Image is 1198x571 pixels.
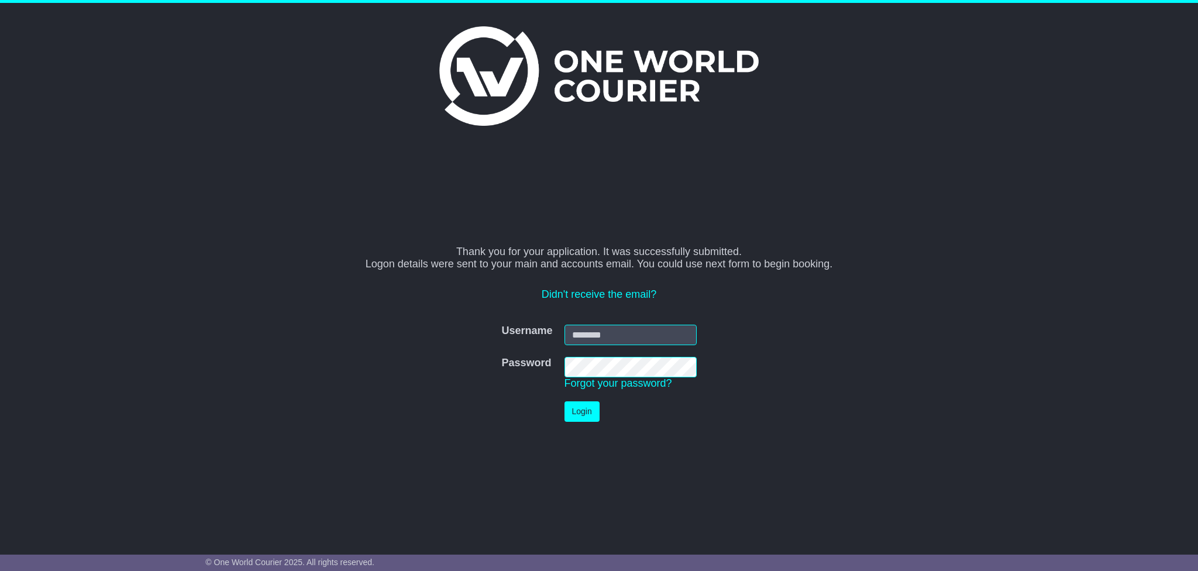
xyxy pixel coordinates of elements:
[501,325,552,338] label: Username
[366,246,833,270] span: Thank you for your application. It was successfully submitted. Logon details were sent to your ma...
[501,357,551,370] label: Password
[564,377,672,389] a: Forgot your password?
[564,401,600,422] button: Login
[542,288,657,300] a: Didn't receive the email?
[205,558,374,567] span: © One World Courier 2025. All rights reserved.
[439,26,759,126] img: One World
